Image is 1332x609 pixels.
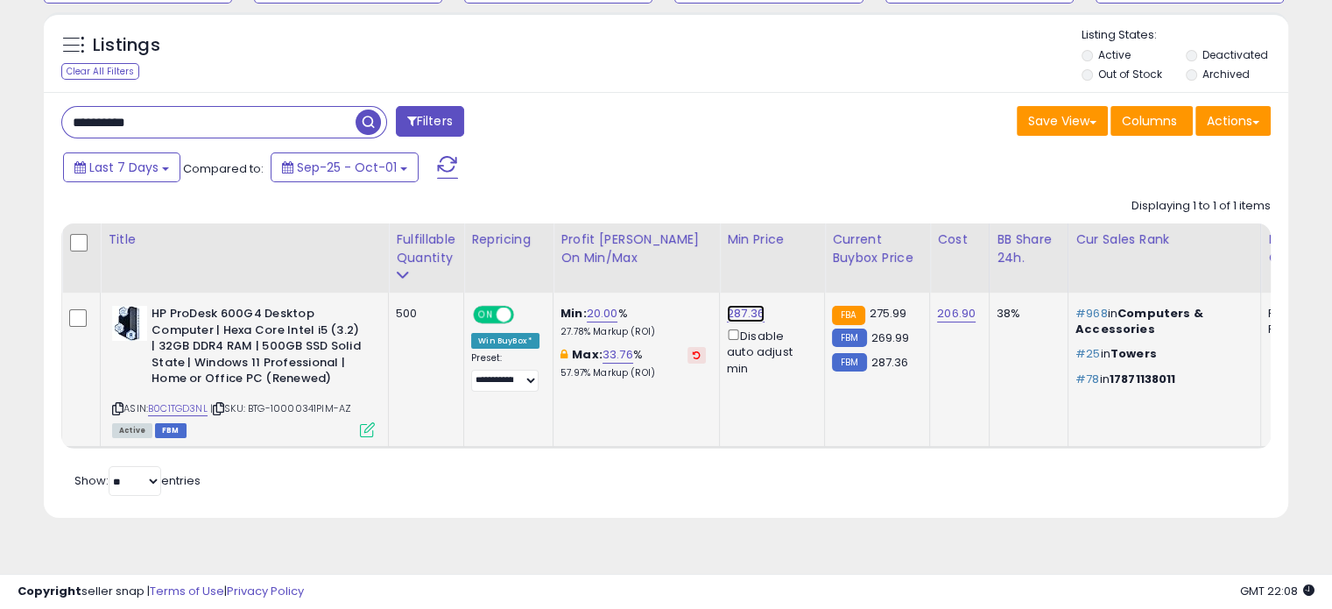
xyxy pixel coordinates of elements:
span: 2025-10-14 22:08 GMT [1240,583,1314,599]
button: Sep-25 - Oct-01 [271,152,419,182]
button: Last 7 Days [63,152,180,182]
span: 275.99 [870,305,907,322]
div: % [560,347,706,379]
span: ON [475,308,497,322]
small: FBA [832,306,864,325]
small: FBM [832,353,866,372]
div: BB Share 24h. [997,230,1061,267]
p: 57.97% Markup (ROI) [560,367,706,379]
p: in [1075,346,1247,362]
b: Max: [572,346,603,363]
strong: Copyright [18,583,81,599]
span: All listings currently available for purchase on Amazon [112,423,152,438]
small: FBM [832,329,866,347]
div: Displaying 1 to 1 of 1 items [1131,198,1271,215]
div: ASIN: [112,306,375,436]
label: Deactivated [1202,47,1267,62]
label: Archived [1202,67,1249,81]
div: % [560,306,706,338]
span: 17871138011 [1110,371,1176,387]
span: #968 [1075,305,1108,322]
div: Preset: [471,352,539,392]
span: 287.36 [871,354,909,371]
div: 38% [997,306,1054,322]
h5: Listings [93,33,160,58]
a: 33.76 [603,346,633,364]
a: 287.36 [727,305,765,322]
div: Cost [937,230,982,249]
span: #25 [1075,345,1100,362]
p: in [1075,372,1247,387]
span: 269.99 [871,329,910,346]
button: Filters [396,106,464,137]
span: Last 7 Days [89,159,159,176]
span: | SKU: BTG-10000341PIM-AZ [210,401,351,415]
button: Save View [1017,106,1108,136]
div: Profit [PERSON_NAME] on Min/Max [560,230,712,267]
span: Sep-25 - Oct-01 [297,159,397,176]
span: Compared to: [183,160,264,177]
div: seller snap | | [18,584,304,600]
div: Win BuyBox * [471,333,539,349]
p: Listing States: [1082,27,1288,44]
th: The percentage added to the cost of goods (COGS) that forms the calculator for Min & Max prices. [553,223,720,293]
span: Computers & Accessories [1075,305,1203,337]
div: 500 [396,306,450,322]
span: Show: entries [74,472,201,489]
p: 27.78% Markup (ROI) [560,326,706,338]
button: Actions [1195,106,1271,136]
a: B0C1TGD3NL [148,401,208,416]
span: #78 [1075,371,1099,387]
span: OFF [511,308,539,322]
div: Min Price [727,230,817,249]
div: FBM: 2 [1268,322,1326,337]
div: FBA: 1 [1268,306,1326,322]
div: Disable auto adjust min [727,326,811,377]
label: Out of Stock [1098,67,1162,81]
div: Current Buybox Price [832,230,922,267]
div: Title [108,230,381,249]
a: Terms of Use [150,583,224,599]
a: 20.00 [587,305,618,322]
div: Cur Sales Rank [1075,230,1253,249]
span: Columns [1122,112,1177,130]
span: FBM [155,423,187,438]
img: 51Qe9HBnDIL._SL40_.jpg [112,306,147,341]
div: Repricing [471,230,546,249]
div: Num of Comp. [1268,230,1332,267]
div: Clear All Filters [61,63,139,80]
span: Towers [1110,345,1157,362]
p: in [1075,306,1247,337]
button: Columns [1110,106,1193,136]
b: Min: [560,305,587,322]
label: Active [1098,47,1131,62]
div: Fulfillable Quantity [396,230,456,267]
b: HP ProDesk 600G4 Desktop Computer | Hexa Core Intel i5 (3.2) | 32GB DDR4 RAM | 500GB SSD Solid St... [152,306,364,392]
a: Privacy Policy [227,583,304,599]
a: 206.90 [937,305,976,322]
